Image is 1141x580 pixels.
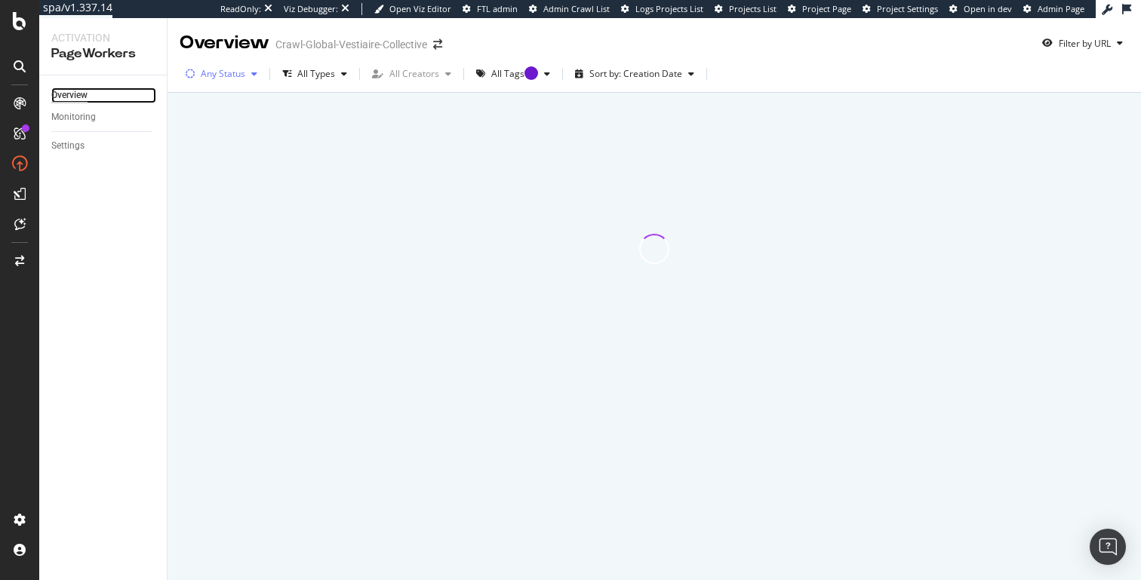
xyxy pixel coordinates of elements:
div: Crawl-Global-Vestiaire-Collective [275,37,427,52]
div: Overview [180,30,269,56]
a: Overview [51,87,156,103]
span: Logs Projects List [635,3,703,14]
div: Any Status [201,69,245,78]
button: Any Status [180,62,263,86]
div: Viz Debugger: [284,3,338,15]
div: All Tags [491,69,538,78]
div: ReadOnly: [220,3,261,15]
a: Project Page [788,3,851,15]
a: FTL admin [463,3,518,15]
div: Settings [51,138,85,154]
a: Logs Projects List [621,3,703,15]
div: All Types [297,69,335,78]
button: Filter by URL [1036,31,1129,55]
div: Overview [51,87,88,103]
a: Monitoring [51,109,156,125]
a: Settings [51,138,156,154]
div: Monitoring [51,109,96,125]
div: Tooltip anchor [524,66,538,80]
span: Admin Crawl List [543,3,610,14]
span: FTL admin [477,3,518,14]
button: All TagsTooltip anchor [470,62,556,86]
button: Sort by: Creation Date [569,62,700,86]
span: Projects List [729,3,777,14]
span: Project Page [802,3,851,14]
button: All Creators [366,62,457,86]
a: Open Viz Editor [374,3,451,15]
a: Open in dev [949,3,1012,15]
span: Admin Page [1038,3,1084,14]
div: PageWorkers [51,45,155,63]
div: All Creators [389,69,439,78]
a: Project Settings [863,3,938,15]
span: Project Settings [877,3,938,14]
a: Projects List [715,3,777,15]
a: Admin Page [1023,3,1084,15]
div: Filter by URL [1059,37,1111,50]
a: Admin Crawl List [529,3,610,15]
span: Open Viz Editor [389,3,451,14]
span: Open in dev [964,3,1012,14]
div: arrow-right-arrow-left [433,39,442,50]
div: Open Intercom Messenger [1090,529,1126,565]
div: Sort by: Creation Date [589,69,682,78]
button: All Types [276,62,353,86]
div: Activation [51,30,155,45]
